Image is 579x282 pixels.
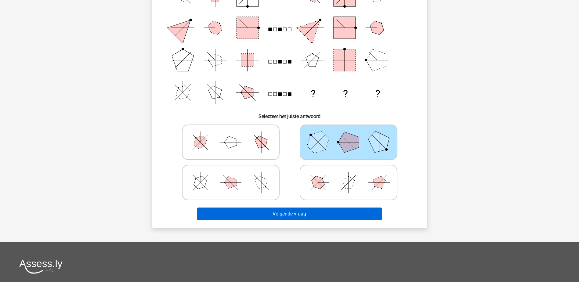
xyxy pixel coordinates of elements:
text: ? [375,88,380,100]
button: Volgende vraag [197,208,382,220]
text: ? [343,88,348,100]
text: ? [310,88,315,100]
h6: Selecteer het juiste antwoord [162,109,418,119]
img: Assessly logo [19,259,63,274]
